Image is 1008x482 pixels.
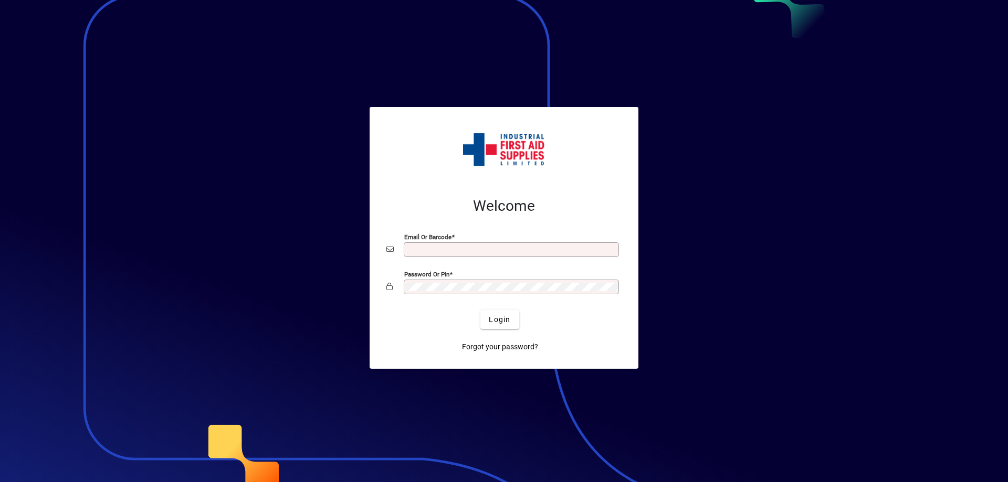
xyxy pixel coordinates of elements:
h2: Welcome [386,197,622,215]
button: Login [480,310,519,329]
mat-label: Password or Pin [404,271,449,278]
span: Login [489,314,510,325]
a: Forgot your password? [458,337,542,356]
mat-label: Email or Barcode [404,233,451,241]
span: Forgot your password? [462,341,538,352]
